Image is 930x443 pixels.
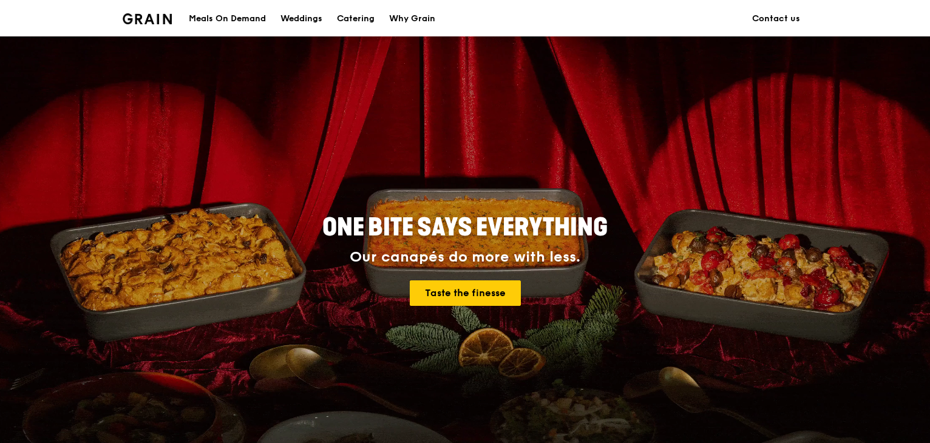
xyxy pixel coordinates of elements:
[123,13,172,24] img: Grain
[382,1,443,37] a: Why Grain
[410,280,521,306] a: Taste the finesse
[322,213,608,242] span: ONE BITE SAYS EVERYTHING
[389,1,435,37] div: Why Grain
[745,1,807,37] a: Contact us
[189,1,266,37] div: Meals On Demand
[246,249,684,266] div: Our canapés do more with less.
[330,1,382,37] a: Catering
[337,1,375,37] div: Catering
[273,1,330,37] a: Weddings
[280,1,322,37] div: Weddings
